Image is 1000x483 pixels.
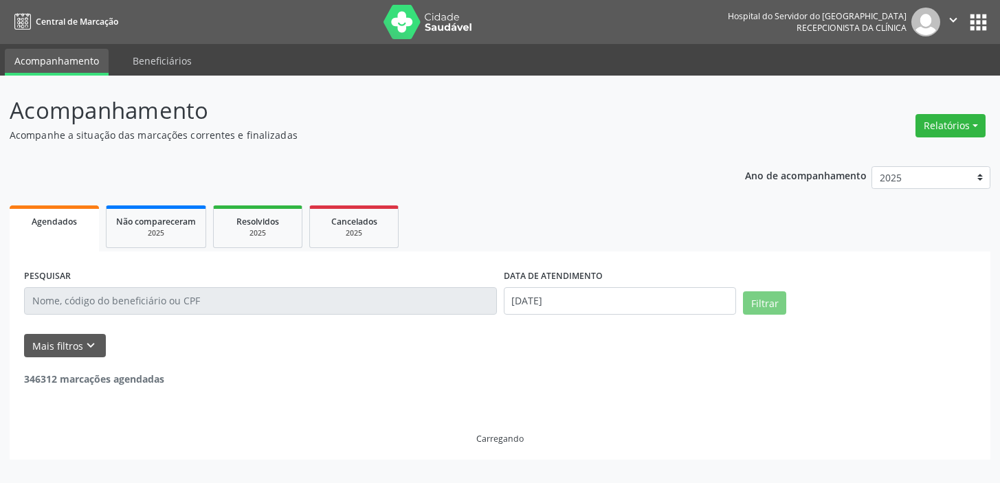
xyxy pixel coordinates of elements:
[116,228,196,238] div: 2025
[223,228,292,238] div: 2025
[10,93,696,128] p: Acompanhamento
[331,216,377,227] span: Cancelados
[743,291,786,315] button: Filtrar
[320,228,388,238] div: 2025
[940,8,966,36] button: 
[504,266,603,287] label: DATA DE ATENDIMENTO
[24,372,164,385] strong: 346312 marcações agendadas
[911,8,940,36] img: img
[946,12,961,27] i: 
[236,216,279,227] span: Resolvidos
[5,49,109,76] a: Acompanhamento
[24,334,106,358] button: Mais filtroskeyboard_arrow_down
[476,433,524,445] div: Carregando
[36,16,118,27] span: Central de Marcação
[745,166,867,183] p: Ano de acompanhamento
[24,266,71,287] label: PESQUISAR
[10,128,696,142] p: Acompanhe a situação das marcações correntes e finalizadas
[123,49,201,73] a: Beneficiários
[966,10,990,34] button: apps
[24,287,497,315] input: Nome, código do beneficiário ou CPF
[504,287,737,315] input: Selecione um intervalo
[116,216,196,227] span: Não compareceram
[32,216,77,227] span: Agendados
[797,22,907,34] span: Recepcionista da clínica
[915,114,986,137] button: Relatórios
[10,10,118,33] a: Central de Marcação
[83,338,98,353] i: keyboard_arrow_down
[728,10,907,22] div: Hospital do Servidor do [GEOGRAPHIC_DATA]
